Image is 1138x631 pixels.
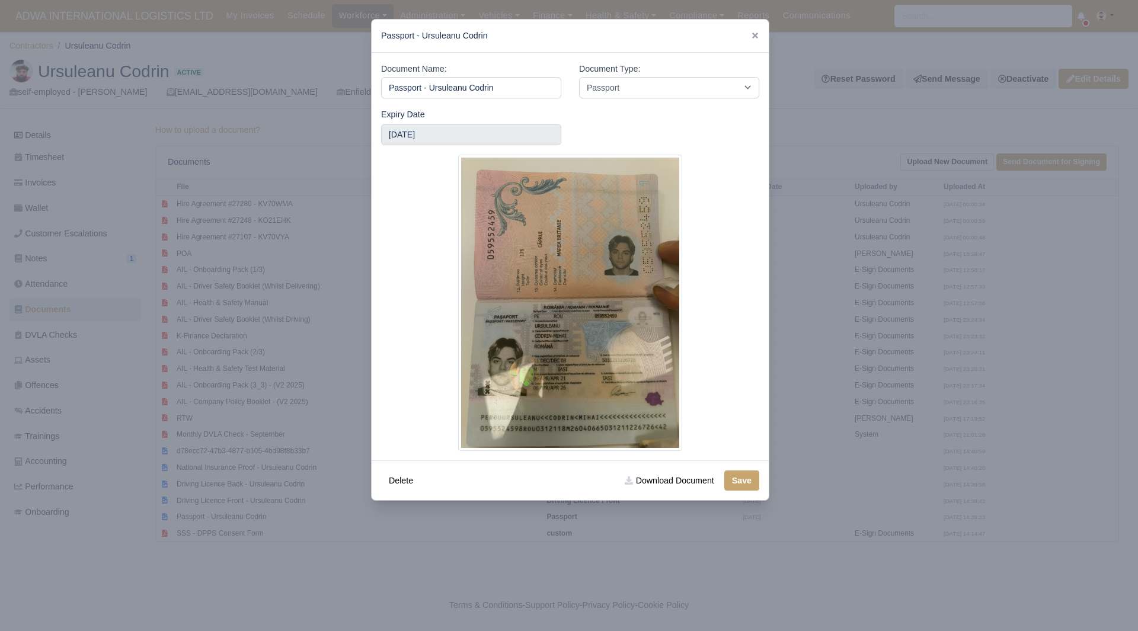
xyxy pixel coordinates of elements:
[617,470,721,491] a: Download Document
[381,62,447,76] label: Document Name:
[381,470,421,491] button: Delete
[1079,574,1138,631] iframe: Chat Widget
[724,470,759,491] button: Save
[579,62,640,76] label: Document Type:
[381,108,425,121] label: Expiry Date
[372,20,769,53] div: Passport - Ursuleanu Codrin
